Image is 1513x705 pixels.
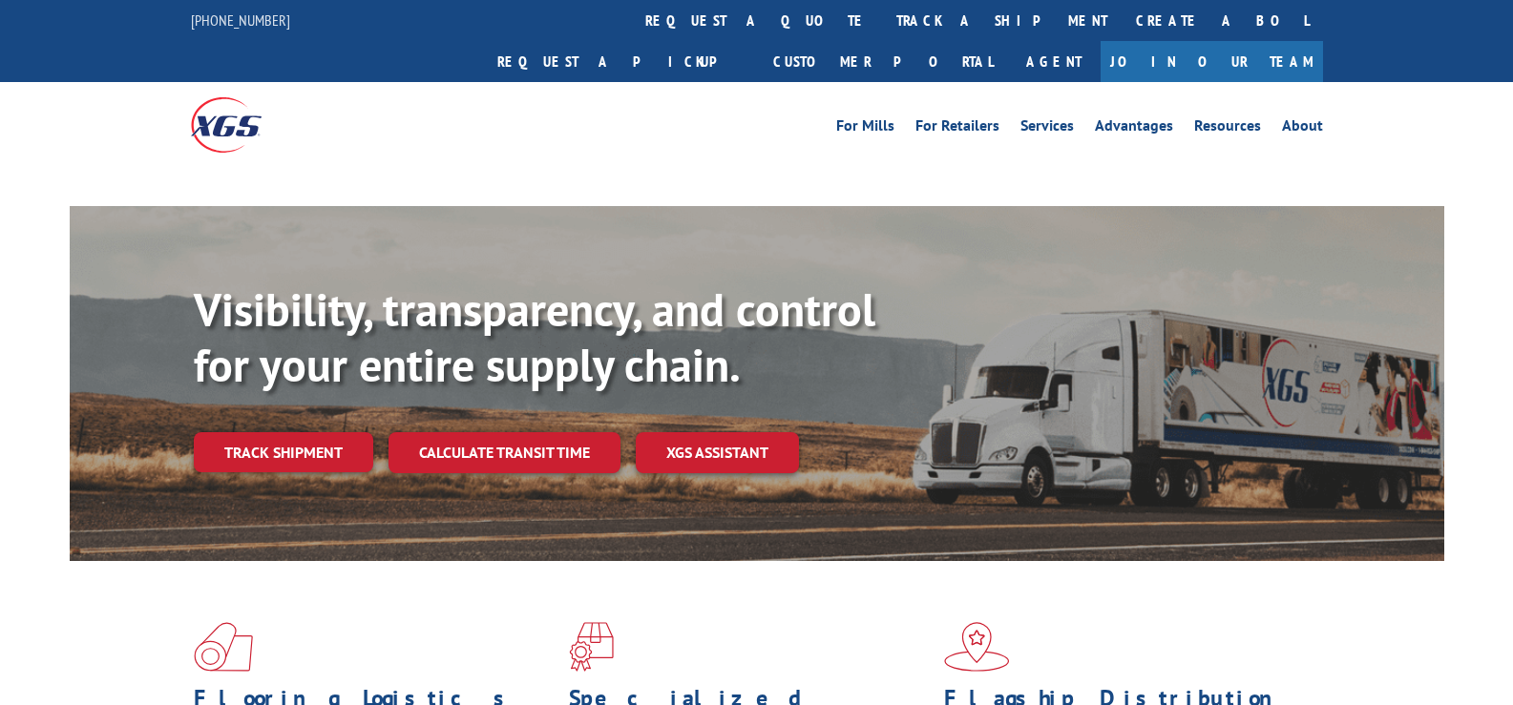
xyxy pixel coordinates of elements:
a: Advantages [1095,118,1173,139]
a: Calculate transit time [389,432,620,473]
b: Visibility, transparency, and control for your entire supply chain. [194,280,875,394]
a: Agent [1007,41,1101,82]
a: About [1282,118,1323,139]
a: Customer Portal [759,41,1007,82]
a: Join Our Team [1101,41,1323,82]
a: For Retailers [915,118,999,139]
a: Resources [1194,118,1261,139]
a: Track shipment [194,432,373,472]
img: xgs-icon-focused-on-flooring-red [569,622,614,672]
a: Services [1020,118,1074,139]
a: For Mills [836,118,894,139]
img: xgs-icon-total-supply-chain-intelligence-red [194,622,253,672]
a: Request a pickup [483,41,759,82]
a: [PHONE_NUMBER] [191,10,290,30]
img: xgs-icon-flagship-distribution-model-red [944,622,1010,672]
a: XGS ASSISTANT [636,432,799,473]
